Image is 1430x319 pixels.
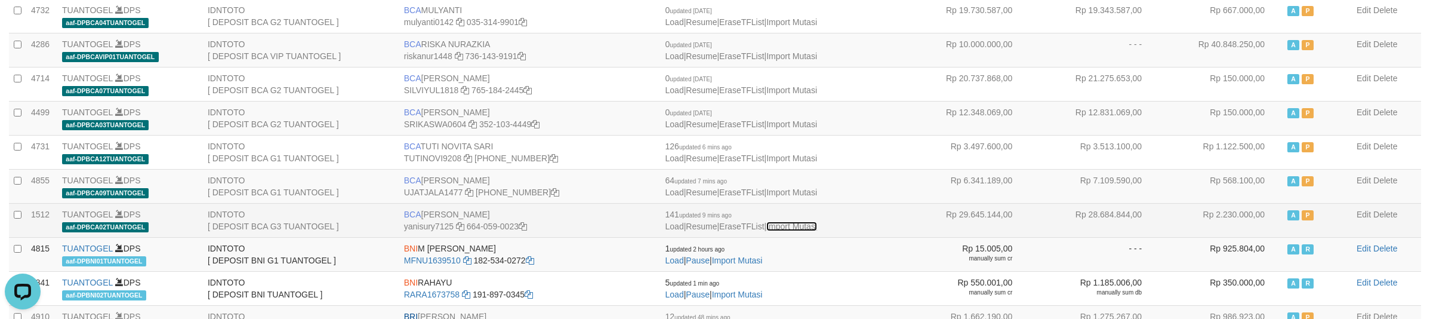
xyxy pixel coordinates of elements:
td: Rp 21.275.653,00 [1030,67,1160,101]
td: Rp 350.000,00 [1160,271,1283,305]
span: | | | [665,176,818,197]
a: Copy 5665095298 to clipboard [550,154,558,163]
a: Import Mutasi [766,119,817,129]
a: Edit [1357,108,1371,117]
a: Load [665,51,684,61]
a: EraseTFList [719,188,764,197]
span: Paused [1302,210,1314,220]
td: DPS [57,271,203,305]
td: 4286 [26,33,57,67]
a: Delete [1373,5,1397,15]
a: Copy 6640590023 to clipboard [519,222,527,231]
span: updated [DATE] [670,42,711,48]
td: DPS [57,135,203,169]
td: 1512 [26,203,57,237]
a: Delete [1373,244,1397,253]
a: Resume [686,222,717,231]
td: RISKA NURAZKIA 736-143-9191 [399,33,661,67]
td: Rp 12.831.069,00 [1030,101,1160,135]
a: Import Mutasi [766,222,817,231]
a: EraseTFList [719,17,764,27]
a: EraseTFList [719,85,764,95]
a: EraseTFList [719,154,764,163]
span: BNI [404,278,418,287]
td: 4714 [26,67,57,101]
a: Load [665,17,684,27]
td: IDNTOTO [ DEPOSIT BNI G1 TUANTOGEL ] [203,237,399,271]
td: Rp 20.737.868,00 [901,67,1030,101]
a: Delete [1373,210,1397,219]
span: updated [DATE] [670,76,711,82]
span: Active [1287,6,1299,16]
span: aaf-DPBNI02TUANTOGEL [62,290,146,300]
td: IDNTOTO [ DEPOSIT BCA G2 TUANTOGEL ] [203,67,399,101]
span: BCA [404,73,421,83]
td: IDNTOTO [ DEPOSIT BCA G1 TUANTOGEL ] [203,135,399,169]
td: 4499 [26,101,57,135]
td: Rp 150.000,00 [1160,67,1283,101]
a: Copy SILVIYUL1818 to clipboard [461,85,469,95]
span: | | [665,244,763,265]
td: - - - [1030,237,1160,271]
a: Delete [1373,142,1397,151]
span: Active [1287,278,1299,289]
a: Resume [686,17,717,27]
td: M [PERSON_NAME] 182-534-0272 [399,237,661,271]
td: IDNTOTO [ DEPOSIT BCA G3 TUANTOGEL ] [203,203,399,237]
td: IDNTOTO [ DEPOSIT BNI TUANTOGEL ] [203,271,399,305]
a: TUANTOGEL [62,73,113,83]
td: DPS [57,101,203,135]
span: | | | [665,210,818,231]
td: Rp 3.497.600,00 [901,135,1030,169]
a: Delete [1373,278,1397,287]
td: Rp 150.000,00 [1160,101,1283,135]
span: | | [665,278,763,299]
span: BNI [404,244,418,253]
a: TUANTOGEL [62,278,113,287]
span: | | | [665,142,818,163]
span: Paused [1302,40,1314,50]
span: aaf-DPBCA07TUANTOGEL [62,86,149,96]
a: Edit [1357,244,1371,253]
a: EraseTFList [719,119,764,129]
a: Pause [686,290,710,299]
a: Copy 7651842445 to clipboard [523,85,532,95]
a: Copy 7361439191 to clipboard [517,51,526,61]
a: Resume [686,85,717,95]
a: Load [665,290,684,299]
td: 4731 [26,135,57,169]
span: 5 [665,278,720,287]
a: mulyanti0142 [404,17,454,27]
a: TUANTOGEL [62,244,113,253]
a: Edit [1357,73,1371,83]
span: | | | [665,39,818,61]
span: aaf-DPBCA12TUANTOGEL [62,154,149,164]
td: DPS [57,203,203,237]
span: BCA [404,142,421,151]
a: Edit [1357,5,1371,15]
span: Active [1287,142,1299,152]
a: TUANTOGEL [62,108,113,117]
a: Import Mutasi [766,85,817,95]
td: RAHAYU 191-897-0345 [399,271,661,305]
td: DPS [57,237,203,271]
a: Resume [686,154,717,163]
a: TUANTOGEL [62,176,113,185]
a: TUANTOGEL [62,210,113,219]
td: Rp 15.005,00 [901,237,1030,271]
a: Copy UJATJALA1477 to clipboard [465,188,473,197]
td: DPS [57,33,203,67]
span: updated 1 min ago [670,280,719,287]
a: Copy 4062238953 to clipboard [551,188,559,197]
a: Load [665,119,684,129]
span: Paused [1302,74,1314,84]
a: TUANTOGEL [62,39,113,49]
a: Edit [1357,176,1371,185]
span: aaf-DPBCA03TUANTOGEL [62,120,149,130]
a: SILVIYUL1818 [404,85,459,95]
a: Import Mutasi [766,154,817,163]
td: Rp 550.001,00 [901,271,1030,305]
span: | | | [665,108,818,129]
a: Import Mutasi [712,290,763,299]
td: DPS [57,67,203,101]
